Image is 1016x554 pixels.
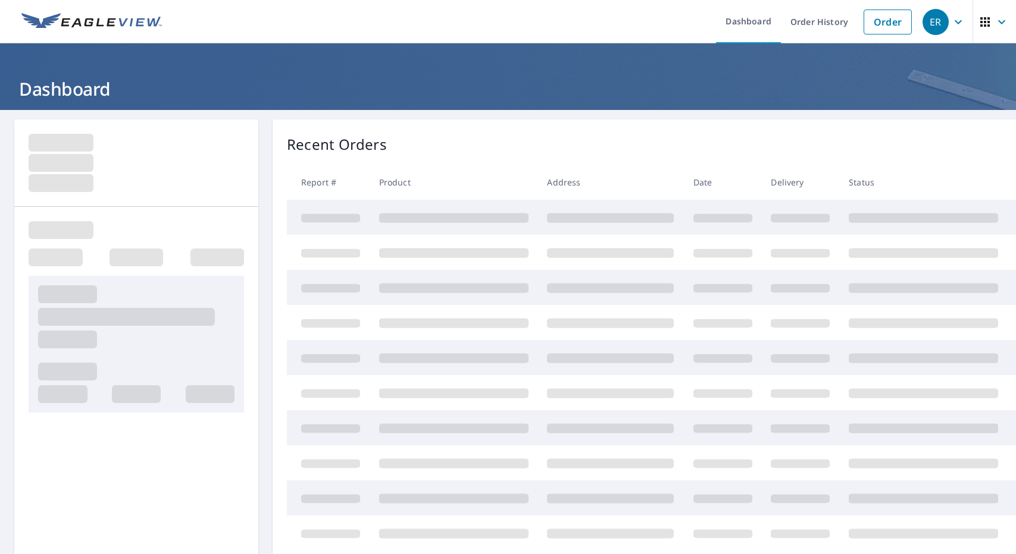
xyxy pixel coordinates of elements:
[287,165,370,200] th: Report #
[864,10,912,34] a: Order
[839,165,1008,200] th: Status
[537,165,683,200] th: Address
[923,9,949,35] div: ER
[14,77,1002,101] h1: Dashboard
[287,134,387,155] p: Recent Orders
[761,165,839,200] th: Delivery
[370,165,538,200] th: Product
[684,165,762,200] th: Date
[21,13,162,31] img: EV Logo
